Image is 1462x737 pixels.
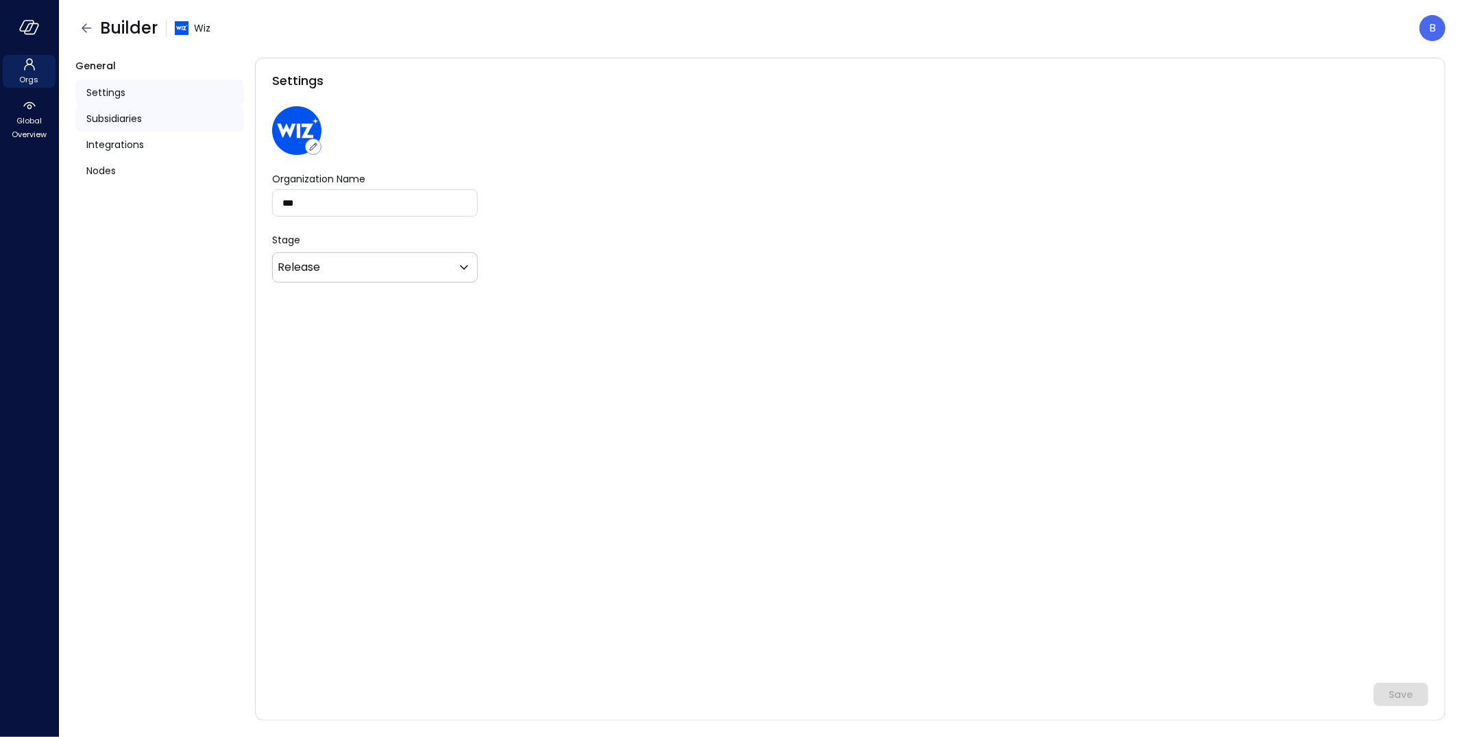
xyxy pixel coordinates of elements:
div: Boaz [1420,15,1446,41]
span: Settings [86,85,125,100]
span: Wiz [194,21,210,36]
span: Builder [100,17,158,39]
p: Release [278,259,320,276]
a: Integrations [75,132,244,158]
span: Integrations [86,137,144,152]
span: Settings [272,72,324,90]
span: Nodes [86,163,116,178]
div: Orgs [3,55,56,88]
span: Global Overview [8,114,50,141]
a: Nodes [75,158,244,184]
a: Settings [75,80,244,106]
p: Stage [272,233,1428,247]
p: B [1429,20,1436,36]
span: General [75,59,116,73]
div: Global Overview [3,96,56,143]
span: Orgs [20,73,39,86]
span: Subsidiaries [86,111,142,126]
img: cfcvbyzhwvtbhao628kj [175,21,188,35]
label: Organization Name [272,171,478,186]
img: cfcvbyzhwvtbhao628kj [272,106,321,155]
a: Subsidiaries [75,106,244,132]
